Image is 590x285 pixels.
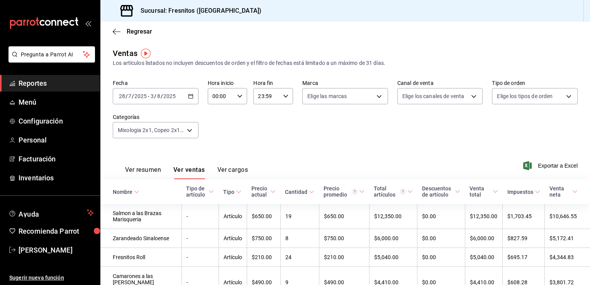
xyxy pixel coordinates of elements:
[19,173,94,183] span: Inventarios
[247,229,280,248] td: $750.00
[470,185,491,198] div: Venta total
[113,80,198,86] label: Fecha
[223,189,241,195] span: Tipo
[113,189,132,195] div: Nombre
[19,78,94,88] span: Reportes
[285,189,307,195] div: Cantidad
[128,93,132,99] input: --
[157,93,161,99] input: --
[19,226,94,236] span: Recomienda Parrot
[219,204,247,229] td: Artículo
[100,204,181,229] td: Salmon a las Brazas Marisqueria
[247,204,280,229] td: $650.00
[470,185,498,198] span: Venta total
[417,248,465,267] td: $0.00
[507,189,540,195] span: Impuestos
[19,208,84,217] span: Ayuda
[219,229,247,248] td: Artículo
[280,248,319,267] td: 24
[161,93,163,99] span: /
[217,166,248,179] button: Ver cargos
[21,51,83,59] span: Pregunta a Parrot AI
[100,248,181,267] td: Fresnitos Roll
[134,6,261,15] h3: Sucursal: Fresnitos ([GEOGRAPHIC_DATA])
[465,204,503,229] td: $12,350.00
[465,248,503,267] td: $5,040.00
[118,126,184,134] span: Mixologia 2x1, Copeo 2x1, Sushi 2x1, Sushi, Especialidades Mariscos, Entradas Mariscos
[319,248,369,267] td: $210.00
[319,229,369,248] td: $750.00
[19,245,94,255] span: [PERSON_NAME]
[132,93,134,99] span: /
[119,93,125,99] input: --
[369,248,417,267] td: $5,040.00
[397,80,483,86] label: Canal de venta
[503,204,545,229] td: $1,703.45
[19,97,94,107] span: Menú
[127,28,152,35] span: Regresar
[208,80,248,86] label: Hora inicio
[186,185,207,198] div: Tipo de artículo
[9,274,94,282] span: Sugerir nueva función
[181,248,219,267] td: -
[369,204,417,229] td: $12,350.00
[497,92,553,100] span: Elige los tipos de orden
[253,80,293,86] label: Hora fin
[134,93,147,99] input: ----
[186,185,214,198] span: Tipo de artículo
[319,204,369,229] td: $650.00
[400,189,406,195] svg: El total artículos considera cambios de precios en los artículos así como costos adicionales por ...
[154,93,156,99] span: /
[251,185,269,198] div: Precio actual
[352,189,358,195] svg: Precio promedio = Total artículos / cantidad
[545,204,590,229] td: $10,646.55
[402,92,464,100] span: Elige los canales de venta
[285,189,314,195] span: Cantidad
[302,80,388,86] label: Marca
[150,93,154,99] input: --
[141,49,151,58] img: Tooltip marker
[113,114,198,120] label: Categorías
[492,80,578,86] label: Tipo de orden
[247,248,280,267] td: $210.00
[545,248,590,267] td: $4,344.83
[223,189,234,195] div: Tipo
[125,166,248,179] div: navigation tabs
[181,204,219,229] td: -
[19,116,94,126] span: Configuración
[307,92,347,100] span: Elige las marcas
[173,166,205,179] button: Ver ventas
[113,59,578,67] div: Los artículos listados no incluyen descuentos de orden y el filtro de fechas está limitado a un m...
[113,47,137,59] div: Ventas
[280,204,319,229] td: 19
[219,248,247,267] td: Artículo
[181,229,219,248] td: -
[503,229,545,248] td: $827.59
[19,135,94,145] span: Personal
[549,185,578,198] span: Venta neta
[163,93,176,99] input: ----
[525,161,578,170] button: Exportar a Excel
[5,56,95,64] a: Pregunta a Parrot AI
[324,185,365,198] span: Precio promedio
[545,229,590,248] td: $5,172.41
[113,28,152,35] button: Regresar
[417,204,465,229] td: $0.00
[324,185,358,198] div: Precio promedio
[422,185,461,198] span: Descuentos de artículo
[507,189,533,195] div: Impuestos
[19,154,94,164] span: Facturación
[85,20,91,26] button: open_drawer_menu
[8,46,95,63] button: Pregunta a Parrot AI
[100,229,181,248] td: Zarandeado Sinaloense
[113,189,139,195] span: Nombre
[369,229,417,248] td: $6,000.00
[251,185,276,198] span: Precio actual
[374,185,412,198] span: Total artículos
[503,248,545,267] td: $695.17
[374,185,405,198] div: Total artículos
[148,93,149,99] span: -
[549,185,571,198] div: Venta neta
